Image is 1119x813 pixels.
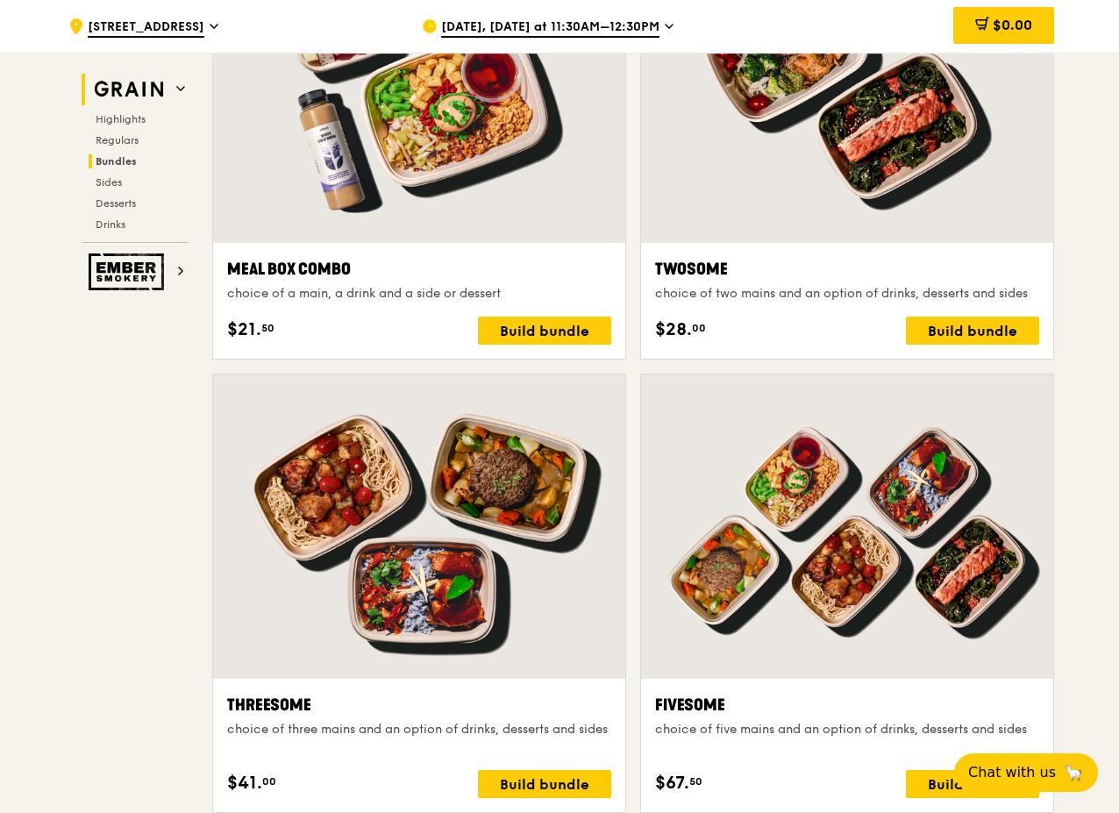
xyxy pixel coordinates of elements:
[906,317,1039,345] div: Build bundle
[689,774,702,788] span: 50
[655,693,1039,717] div: Fivesome
[262,774,276,788] span: 00
[655,317,692,343] span: $28.
[968,762,1056,783] span: Chat with us
[89,253,169,290] img: Ember Smokery web logo
[478,317,611,345] div: Build bundle
[96,197,136,210] span: Desserts
[655,257,1039,282] div: Twosome
[655,285,1039,303] div: choice of two mains and an option of drinks, desserts and sides
[441,18,659,38] span: [DATE], [DATE] at 11:30AM–12:30PM
[655,721,1039,738] div: choice of five mains and an option of drinks, desserts and sides
[655,770,689,796] span: $67.
[96,218,125,231] span: Drinks
[88,18,204,38] span: [STREET_ADDRESS]
[261,321,274,335] span: 50
[89,74,169,105] img: Grain web logo
[96,113,146,125] span: Highlights
[692,321,706,335] span: 00
[227,317,261,343] span: $21.
[954,753,1098,792] button: Chat with us🦙
[906,770,1039,798] div: Build bundle
[227,693,611,717] div: Threesome
[227,285,611,303] div: choice of a main, a drink and a side or dessert
[227,770,262,796] span: $41.
[478,770,611,798] div: Build bundle
[993,17,1032,33] span: $0.00
[96,176,122,189] span: Sides
[227,257,611,282] div: Meal Box Combo
[96,134,139,146] span: Regulars
[1063,762,1084,783] span: 🦙
[96,155,137,168] span: Bundles
[227,721,611,738] div: choice of three mains and an option of drinks, desserts and sides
